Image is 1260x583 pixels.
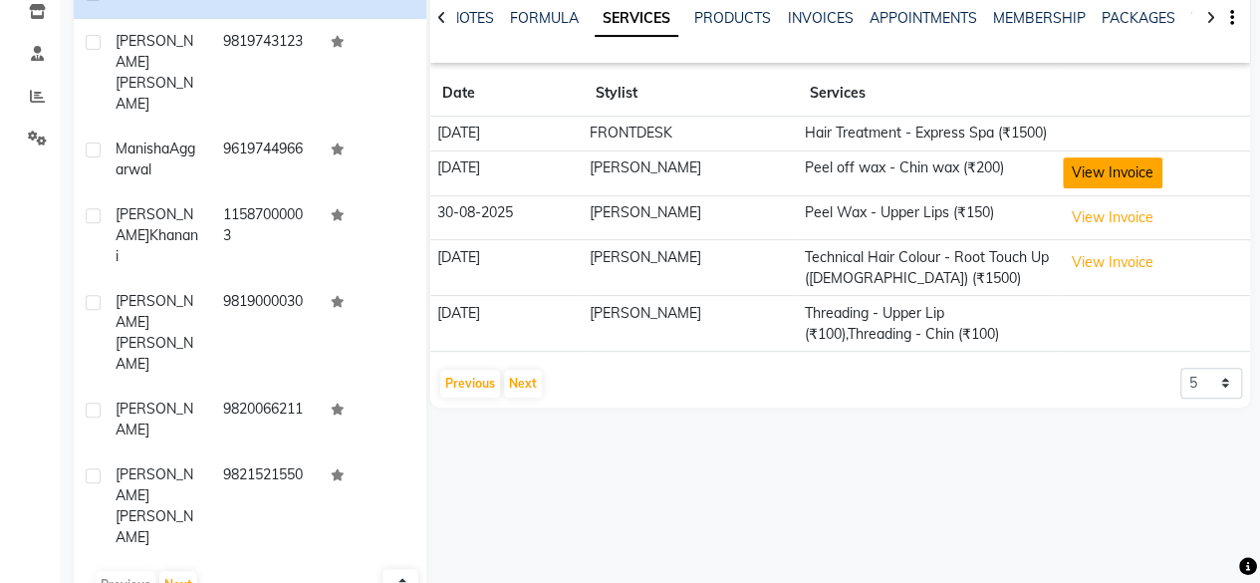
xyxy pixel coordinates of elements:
td: [DATE] [430,116,583,150]
button: View Invoice [1063,202,1162,233]
span: [PERSON_NAME] [116,205,193,244]
td: Hair Treatment - Express Spa (₹1500) [798,116,1056,150]
button: Previous [440,370,500,398]
button: Next [504,370,542,398]
span: [PERSON_NAME] [116,32,193,71]
a: SERVICES [595,1,678,37]
span: [PERSON_NAME] [116,465,193,504]
th: Stylist [584,71,799,117]
td: 11587000003 [211,192,319,279]
td: Peel Wax - Upper Lips (₹150) [798,195,1056,240]
span: Manisha [116,140,169,157]
td: FRONTDESK [584,116,799,150]
span: [PERSON_NAME] [116,507,193,546]
td: 9819743123 [211,19,319,127]
button: View Invoice [1063,247,1162,278]
span: [PERSON_NAME] [116,74,193,113]
td: 30-08-2025 [430,195,583,240]
td: [PERSON_NAME] [584,150,799,195]
th: Services [798,71,1056,117]
span: [PERSON_NAME] [116,334,193,373]
td: [DATE] [430,240,583,296]
td: 9819000030 [211,279,319,387]
td: Peel off wax - Chin wax (₹200) [798,150,1056,195]
a: PACKAGES [1101,9,1174,27]
a: MEMBERSHIP [992,9,1085,27]
td: [DATE] [430,150,583,195]
td: [PERSON_NAME] [584,240,799,296]
th: Date [430,71,583,117]
td: [DATE] [430,296,583,352]
td: [PERSON_NAME] [584,296,799,352]
td: 9821521550 [211,452,319,560]
td: Technical Hair Colour - Root Touch Up ([DEMOGRAPHIC_DATA]) (₹1500) [798,240,1056,296]
a: INVOICES [787,9,853,27]
a: NOTES [449,9,494,27]
button: View Invoice [1063,157,1162,188]
td: 9820066211 [211,387,319,452]
td: [PERSON_NAME] [584,195,799,240]
a: APPOINTMENTS [869,9,976,27]
span: [PERSON_NAME] [116,400,193,438]
td: 9619744966 [211,127,319,192]
span: Khanani [116,226,198,265]
a: FORMULA [510,9,579,27]
span: [PERSON_NAME] [116,292,193,331]
a: PRODUCTS [694,9,771,27]
td: Threading - Upper Lip (₹100),Threading - Chin (₹100) [798,296,1056,352]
